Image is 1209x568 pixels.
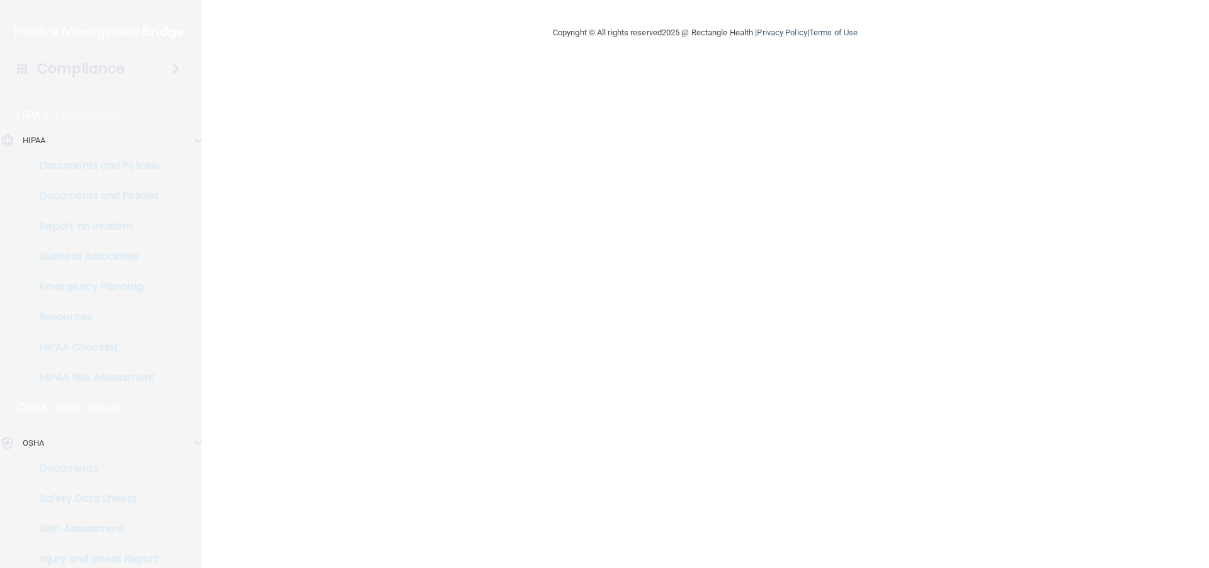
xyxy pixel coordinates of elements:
p: Resources [8,311,180,323]
img: PMB logo [15,20,186,45]
p: Self-Assessment [8,523,180,535]
p: Learn More! [55,108,122,123]
h4: Compliance [37,60,125,78]
a: Privacy Policy [757,28,807,37]
p: Learn More! [55,400,122,415]
p: HIPAA Risk Assessment [8,371,180,384]
div: Copyright © All rights reserved 2025 @ Rectangle Health | | [475,13,935,53]
p: OSHA [17,400,48,415]
p: HIPAA [17,108,49,123]
p: Business Associates [8,250,180,263]
p: Safety Data Sheets [8,492,180,505]
p: OSHA [23,436,44,451]
a: Terms of Use [809,28,858,37]
p: Documents and Policies [8,190,180,202]
p: HIPAA [23,133,46,148]
p: Injury and Illness Report [8,553,180,565]
p: Report an Incident [8,220,180,233]
p: Documents and Policies [8,159,180,172]
p: Emergency Planning [8,281,180,293]
p: HIPAA Checklist [8,341,180,354]
p: Documents [8,462,180,475]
